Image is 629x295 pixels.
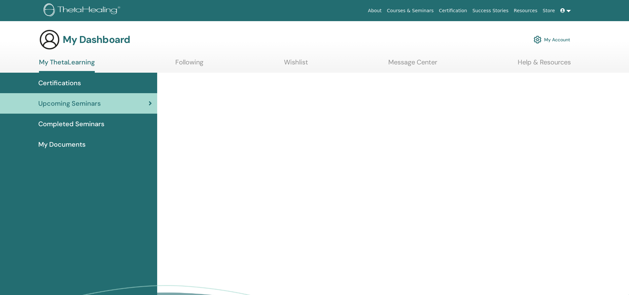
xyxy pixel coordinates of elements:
a: Message Center [388,58,437,71]
h3: My Dashboard [63,34,130,46]
a: Help & Resources [518,58,571,71]
a: My Account [534,32,570,47]
a: Wishlist [284,58,308,71]
span: My Documents [38,139,86,149]
a: Success Stories [470,5,511,17]
a: Following [175,58,203,71]
a: About [365,5,384,17]
a: My ThetaLearning [39,58,95,73]
a: Store [540,5,558,17]
span: Completed Seminars [38,119,104,129]
img: cog.svg [534,34,542,45]
span: Upcoming Seminars [38,98,101,108]
a: Resources [511,5,540,17]
img: generic-user-icon.jpg [39,29,60,50]
a: Courses & Seminars [384,5,437,17]
a: Certification [436,5,470,17]
span: Certifications [38,78,81,88]
img: logo.png [44,3,122,18]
